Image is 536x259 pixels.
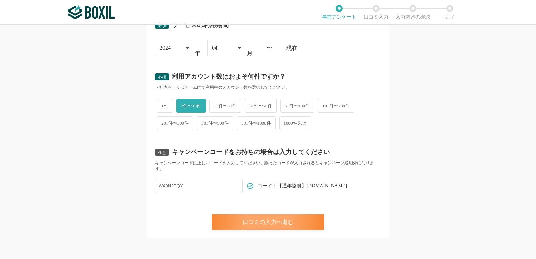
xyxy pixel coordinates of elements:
[68,5,115,19] img: ボクシルSaaS_ロゴ
[172,22,229,28] div: サービスの利用期間
[158,23,166,28] span: 必須
[286,45,381,51] div: 現在
[237,116,276,130] span: 501件〜1000件
[197,116,233,130] span: 301件〜500件
[155,85,381,91] div: ・社内もしくはチーム内で利用中のアカウント数を選択してください。
[431,5,468,20] li: 完了
[212,40,217,56] div: 04
[158,75,166,80] span: 必須
[209,99,241,113] span: 11件〜30件
[321,5,357,20] li: 事前アンケート
[172,73,286,80] div: 利用アカウント数はおよそ何件ですか？
[267,45,272,51] div: 〜
[318,99,354,113] span: 101件〜200件
[247,51,253,56] div: 月
[212,214,324,230] div: 口コミの入力へ進む
[280,99,315,113] span: 51件〜100件
[245,99,277,113] span: 31件〜50件
[157,116,193,130] span: 201件〜300件
[172,149,330,155] div: キャンペーンコードをお持ちの場合は入力してください
[157,99,173,113] span: 1件
[160,40,171,56] div: 2024
[257,184,347,188] span: コード：【通年協賛】[DOMAIN_NAME]
[176,99,206,113] span: 2件〜10件
[357,5,394,20] li: 口コミ入力
[155,160,381,172] div: キャンペーンコードは正しいコードを入力してください。誤ったコードが入力されるとキャンペーン適用外になります。
[195,51,200,56] div: 年
[158,150,166,155] span: 任意
[394,5,431,20] li: 入力内容の確認
[279,116,311,130] span: 1000件以上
